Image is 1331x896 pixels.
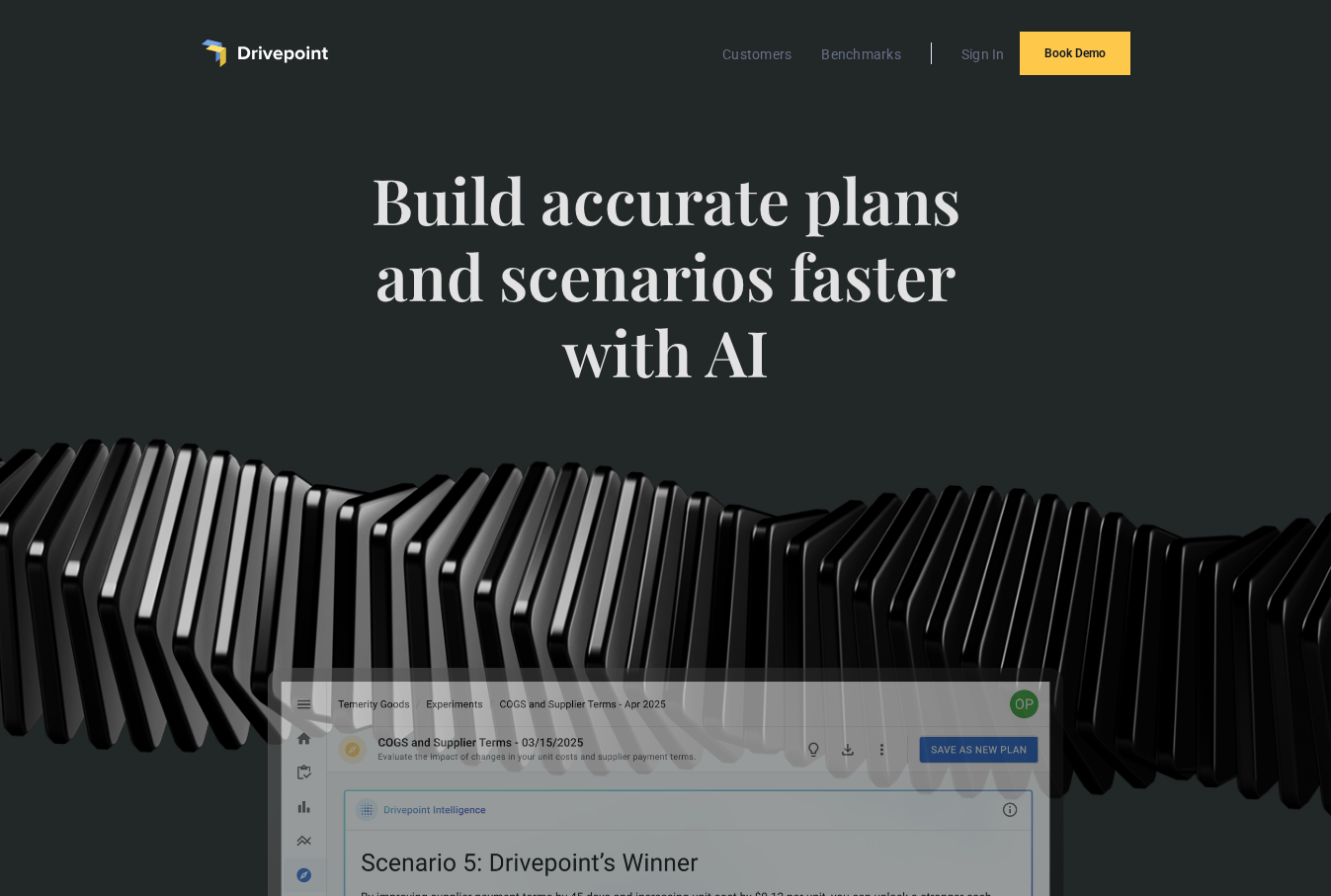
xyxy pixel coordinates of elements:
[202,40,328,67] a: home
[712,41,801,67] a: Customers
[811,41,911,67] a: Benchmarks
[952,41,1015,67] a: Sign In
[1020,32,1130,75] a: Book Demo
[365,162,965,429] span: Build accurate plans and scenarios faster with AI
